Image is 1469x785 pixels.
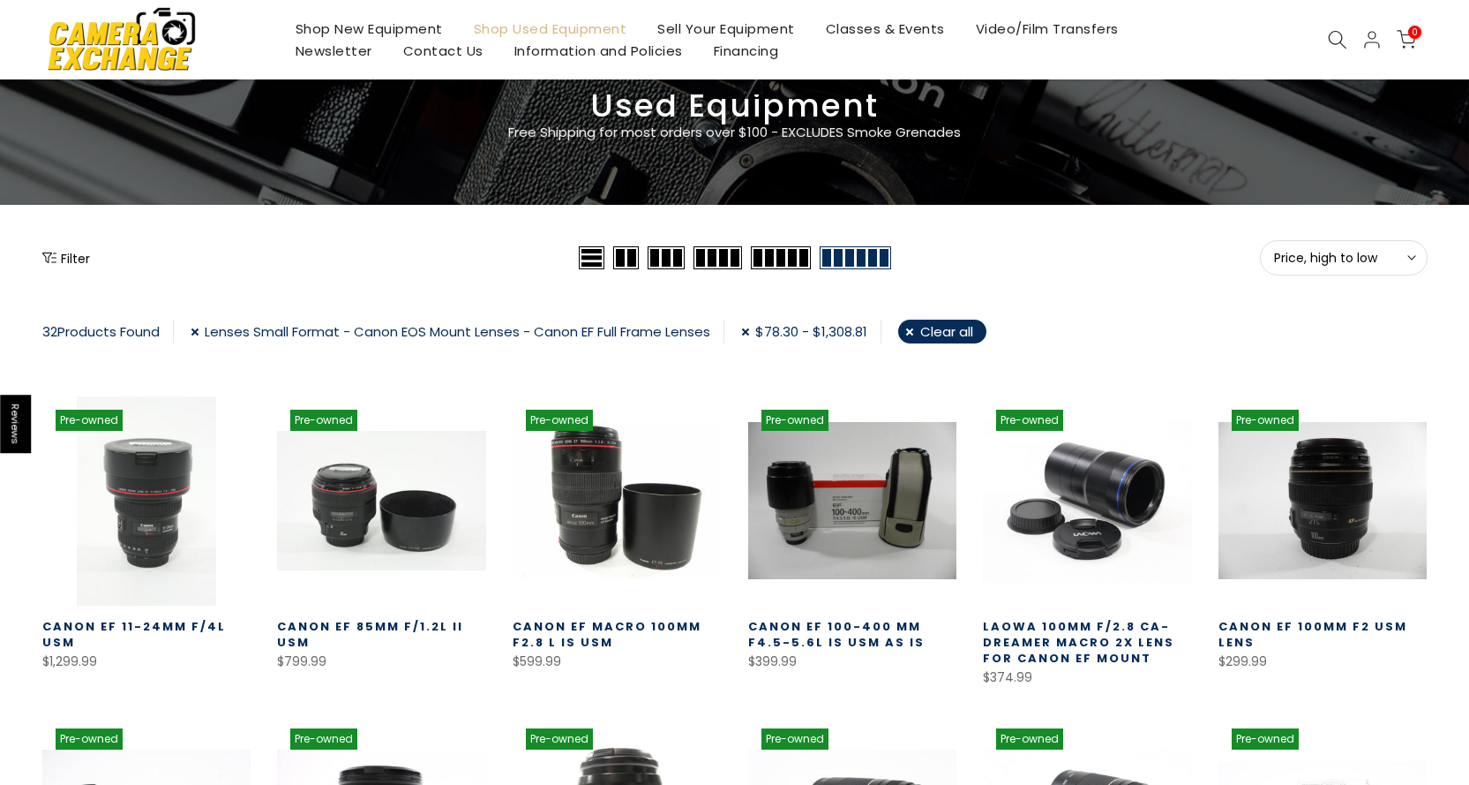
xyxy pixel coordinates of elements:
[513,618,701,651] a: Canon EF Macro 100mm f2.8 L IS USM
[1274,250,1413,266] span: Price, high to low
[748,618,925,651] a: Canon EF 100-400 mm f4.5-5.6L IS USM AS IS
[1218,651,1428,673] div: $299.99
[42,618,226,651] a: Canon EF 11-24mm F/4L USM
[277,618,463,651] a: Canon EF 85mm F/1.2L II USM
[280,18,458,40] a: Shop New Equipment
[741,320,881,343] a: $78.30 - $1,308.81
[1218,618,1407,651] a: Canon EF 100mm f2 USM lens
[42,94,1428,117] h3: Used Equipment
[42,322,57,341] span: 32
[983,667,1192,689] div: $374.99
[898,320,986,343] a: Clear all
[280,40,387,62] a: Newsletter
[42,249,90,267] button: Show filters
[42,320,174,343] div: Products Found
[1397,30,1416,49] a: 0
[698,40,794,62] a: Financing
[748,651,957,673] div: $399.99
[42,651,251,673] div: $1,299.99
[458,18,642,40] a: Shop Used Equipment
[513,651,722,673] div: $599.99
[983,618,1174,667] a: Laowa 100mm f/2.8 CA-Dreamer Macro 2x Lens for Canon EF Mount
[642,18,811,40] a: Sell Your Equipment
[960,18,1134,40] a: Video/Film Transfers
[277,651,486,673] div: $799.99
[810,18,960,40] a: Classes & Events
[387,40,498,62] a: Contact Us
[404,122,1066,143] p: Free Shipping for most orders over $100 - EXCLUDES Smoke Grenades
[1408,26,1421,39] span: 0
[1260,240,1428,276] button: Price, high to low
[191,320,724,343] a: Lenses Small Format - Canon EOS Mount Lenses - Canon EF Full Frame Lenses
[498,40,698,62] a: Information and Policies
